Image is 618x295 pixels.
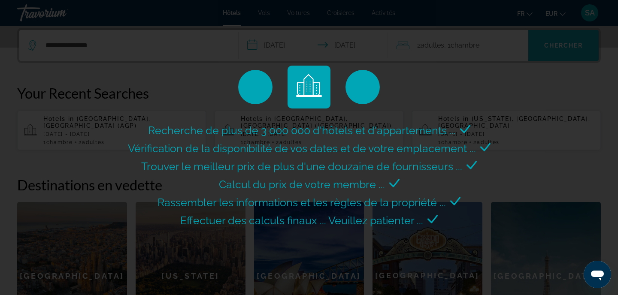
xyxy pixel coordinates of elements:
span: Vérification de la disponibilité de vos dates et de votre emplacement ... [128,142,476,155]
span: Effectuer des calculs finaux ... Veuillez patienter ... [180,214,423,227]
span: Recherche de plus de 3 000 000 d'hôtels et d'appartements ... [148,124,456,137]
span: Calcul du prix de votre membre ... [219,178,385,191]
iframe: Bouton de lancement de la fenêtre de messagerie [584,261,611,288]
span: Trouver le meilleur prix de plus d'une douzaine de fournisseurs ... [141,160,462,173]
span: Rassembler les informations et les règles de la propriété ... [158,196,446,209]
